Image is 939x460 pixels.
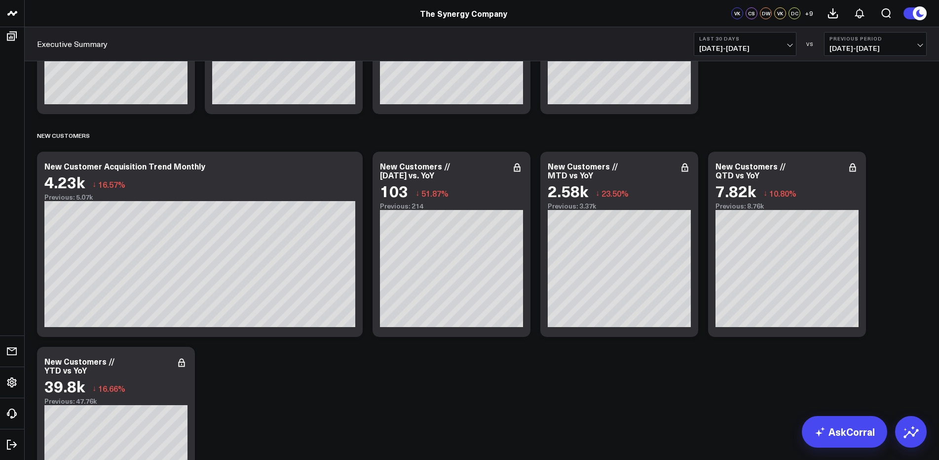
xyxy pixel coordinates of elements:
[746,7,757,19] div: CS
[829,36,921,42] b: Previous Period
[44,161,205,171] div: New Customer Acquisition Trend Monthly
[699,36,791,42] b: Last 30 Days
[694,32,796,56] button: Last 30 Days[DATE]-[DATE]
[44,193,355,201] div: Previous: 5.07k
[596,187,600,200] span: ↓
[421,188,449,199] span: 51.87%
[98,179,125,190] span: 16.57%
[715,161,786,180] div: New Customers // QTD vs YoY
[92,178,96,191] span: ↓
[789,7,800,19] div: DC
[98,383,125,394] span: 16.66%
[380,202,523,210] div: Previous: 214
[803,7,815,19] button: +9
[37,39,108,49] a: Executive Summary
[601,188,629,199] span: 23.50%
[715,182,756,200] div: 7.82k
[829,44,921,52] span: [DATE] - [DATE]
[380,182,408,200] div: 103
[805,10,813,17] span: + 9
[715,202,859,210] div: Previous: 8.76k
[769,188,796,199] span: 10.80%
[760,7,772,19] div: DW
[824,32,927,56] button: Previous Period[DATE]-[DATE]
[44,377,85,395] div: 39.8k
[92,382,96,395] span: ↓
[44,356,115,376] div: New Customers // YTD vs YoY
[699,44,791,52] span: [DATE] - [DATE]
[37,124,90,147] div: New Customers
[802,416,887,448] a: AskCorral
[420,8,507,19] a: The Synergy Company
[548,202,691,210] div: Previous: 3.37k
[415,187,419,200] span: ↓
[548,161,618,180] div: New Customers // MTD vs YoY
[763,187,767,200] span: ↓
[44,397,188,405] div: Previous: 47.76k
[548,182,588,200] div: 2.58k
[731,7,743,19] div: VK
[44,173,85,191] div: 4.23k
[380,161,451,180] div: New Customers // [DATE] vs. YoY
[801,41,819,47] div: VS
[774,7,786,19] div: VK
